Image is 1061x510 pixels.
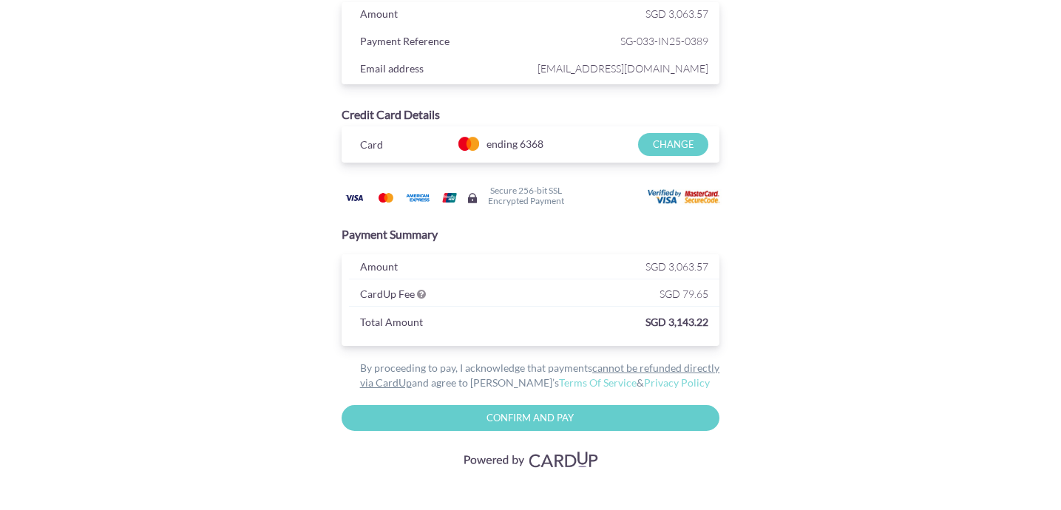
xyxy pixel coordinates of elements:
span: SG-033-IN25-0389 [534,32,708,50]
span: SGD 3,063.57 [645,260,708,273]
div: SGD 3,143.22 [472,313,719,335]
div: Amount [349,257,535,279]
img: Secure lock [467,192,478,204]
div: Payment Reference [349,32,535,54]
span: ending [487,133,518,155]
img: Visa [339,188,369,207]
div: Total Amount [349,313,472,335]
div: Credit Card Details [342,106,720,123]
div: By proceeding to pay, I acknowledge that payments and agree to [PERSON_NAME]’s & [342,361,720,390]
span: SGD 3,063.57 [645,7,708,20]
img: American Express [403,188,433,207]
span: 6368 [520,137,543,150]
input: Confirm and Pay [342,405,720,431]
input: CHANGE [638,133,708,156]
div: SGD 79.65 [534,285,719,307]
a: Terms Of Service [559,376,637,389]
span: [EMAIL_ADDRESS][DOMAIN_NAME] [534,59,708,78]
img: Mastercard [371,188,401,207]
a: Privacy Policy [644,376,710,389]
img: Visa, Mastercard [456,446,604,473]
div: Email address [349,59,535,81]
img: Union Pay [435,188,464,207]
div: Payment Summary [342,226,720,243]
div: Card [349,135,441,157]
h6: Secure 256-bit SSL Encrypted Payment [488,186,564,205]
img: User card [648,189,722,205]
div: Amount [349,4,535,27]
div: CardUp Fee [349,285,535,307]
